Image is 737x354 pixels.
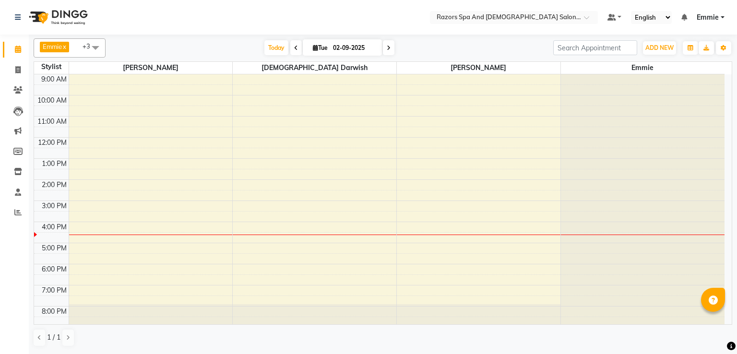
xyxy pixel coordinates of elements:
[40,307,69,317] div: 8:00 PM
[561,62,725,74] span: Emmie
[43,43,62,50] span: Emmie
[34,62,69,72] div: Stylist
[697,316,727,344] iframe: chat widget
[645,44,674,51] span: ADD NEW
[69,62,233,74] span: [PERSON_NAME]
[553,40,637,55] input: Search Appointment
[36,117,69,127] div: 11:00 AM
[40,180,69,190] div: 2:00 PM
[83,42,97,50] span: +3
[40,264,69,274] div: 6:00 PM
[40,285,69,295] div: 7:00 PM
[36,95,69,106] div: 10:00 AM
[697,12,719,23] span: Emmie
[40,243,69,253] div: 5:00 PM
[330,41,378,55] input: 2025-09-02
[40,159,69,169] div: 1:00 PM
[40,222,69,232] div: 4:00 PM
[62,43,66,50] a: x
[40,201,69,211] div: 3:00 PM
[397,62,560,74] span: [PERSON_NAME]
[24,4,90,31] img: logo
[47,332,60,342] span: 1 / 1
[643,41,676,55] button: ADD NEW
[39,74,69,84] div: 9:00 AM
[310,44,330,51] span: Tue
[36,138,69,148] div: 12:00 PM
[233,62,396,74] span: [DEMOGRAPHIC_DATA] Darwish
[264,40,288,55] span: Today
